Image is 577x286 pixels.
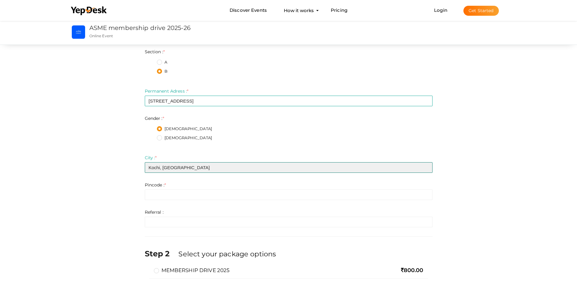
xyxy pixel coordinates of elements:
[230,5,267,16] a: Discover Events
[145,182,166,188] label: Pincode :
[89,24,191,31] a: ASME membership drive 2025-26
[434,7,447,13] a: Login
[145,248,177,259] label: Step 2
[154,267,230,274] label: MEMBERSHIP DRIVE 2025
[157,68,167,74] label: B
[157,126,212,132] label: [DEMOGRAPHIC_DATA]
[401,267,423,274] span: 800.00
[145,115,164,121] label: Gender :
[157,135,212,141] label: [DEMOGRAPHIC_DATA]
[178,249,276,259] label: Select your package options
[145,209,164,215] label: Referral :
[331,5,347,16] a: Pricing
[145,88,189,94] label: Permanent Adress :
[89,33,378,38] p: Online Event
[72,25,85,39] img: TB03FAF8_small.png
[145,155,157,161] label: City :
[145,49,165,55] label: Section :
[463,6,499,16] button: Get Started
[157,59,167,65] label: A
[282,5,316,16] button: How it works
